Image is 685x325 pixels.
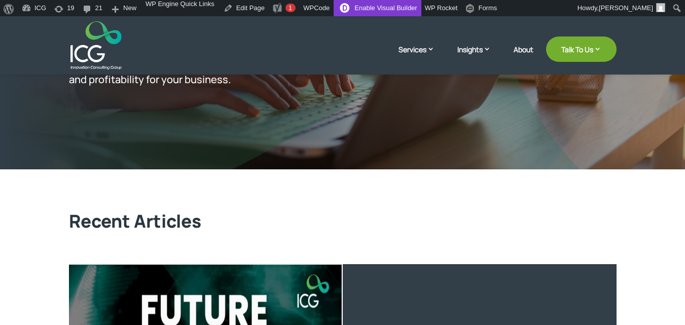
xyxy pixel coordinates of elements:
span: New [123,4,136,20]
a: Services [399,44,445,69]
span: [PERSON_NAME] [599,4,653,12]
span: 1 [289,4,292,12]
a: Talk To Us [546,37,617,62]
h2: Recent Articles [69,210,617,237]
a: Insights [457,44,501,69]
span: 19 [67,4,74,20]
span: Forms [478,4,497,20]
img: ICG [70,21,122,69]
a: About [514,46,533,69]
p: Sign up to our blog to learn more about digital transformation and how it can increase opportunit... [69,49,328,86]
span: 21 [95,4,102,20]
